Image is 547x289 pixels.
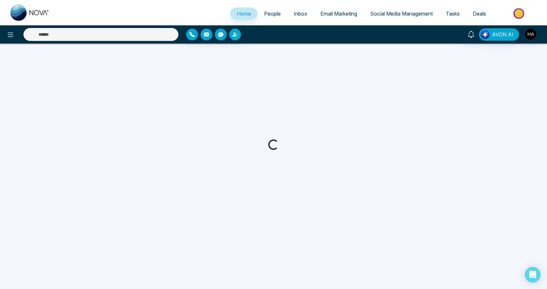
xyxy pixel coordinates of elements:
img: Lead Flow [481,30,490,39]
span: People [264,10,281,17]
a: Tasks [439,7,466,20]
a: Home [230,7,258,20]
a: People [258,7,287,20]
img: User Avatar [525,29,536,40]
span: Tasks [446,10,460,17]
span: Email Marketing [320,10,357,17]
span: Social Media Management [370,10,433,17]
a: Inbox [287,7,314,20]
a: Deals [466,7,493,20]
img: Nova CRM Logo [10,5,49,21]
button: AVON AI [479,28,519,41]
div: Open Intercom Messenger [525,267,540,282]
a: Social Media Management [364,7,439,20]
span: AVON AI [492,31,513,38]
a: Email Marketing [314,7,364,20]
img: Market-place.gif [496,6,543,21]
span: Deals [473,10,486,17]
span: Home [237,10,251,17]
span: Inbox [294,10,307,17]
